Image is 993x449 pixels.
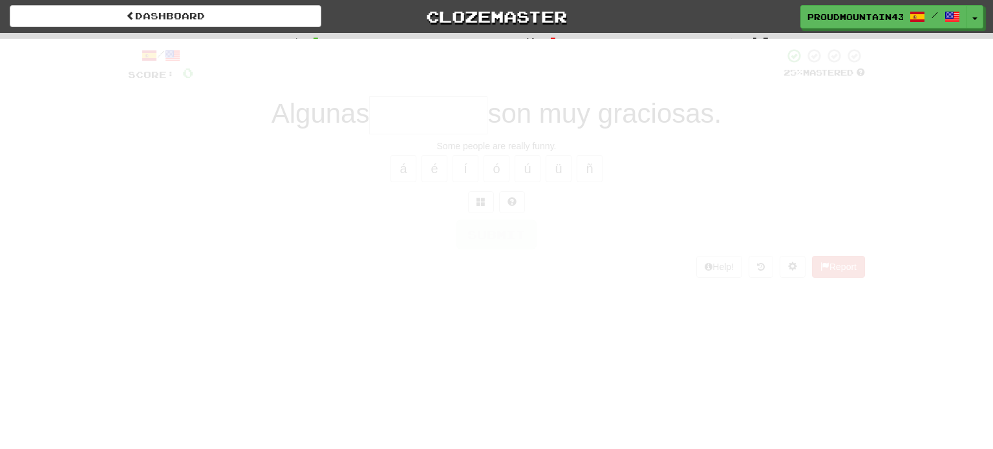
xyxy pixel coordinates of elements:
[548,34,559,50] span: 0
[577,155,603,182] button: ñ
[390,155,416,182] button: á
[800,5,967,28] a: ProudMountain4387 /
[499,191,525,213] button: Single letter hint - you only get 1 per sentence and score half the points! alt+h
[932,10,938,19] span: /
[128,140,865,152] div: Some people are really funny.
[456,220,537,249] button: Submit
[484,155,509,182] button: ó
[10,5,321,27] a: Dashboard
[812,256,865,278] button: Report
[784,67,865,79] div: Mastered
[128,48,193,64] div: /
[287,37,301,48] span: :
[749,256,773,278] button: Round history (alt+y)
[468,191,494,213] button: Switch sentence to multiple choice alt+p
[215,36,278,49] span: Correct
[546,155,571,182] button: ü
[272,98,370,129] span: Algunas
[726,37,740,48] span: :
[422,155,447,182] button: é
[525,37,539,48] span: :
[487,98,721,129] span: son muy graciosas.
[453,155,478,182] button: í
[784,67,803,78] span: 25 %
[310,34,321,50] span: 0
[807,11,903,23] span: ProudMountain4387
[341,5,652,28] a: Clozemaster
[696,256,742,278] button: Help!
[515,155,540,182] button: ú
[182,65,193,81] span: 0
[128,69,175,80] span: Score:
[672,36,717,49] span: To go
[749,34,771,50] span: 10
[434,36,516,49] span: Incorrect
